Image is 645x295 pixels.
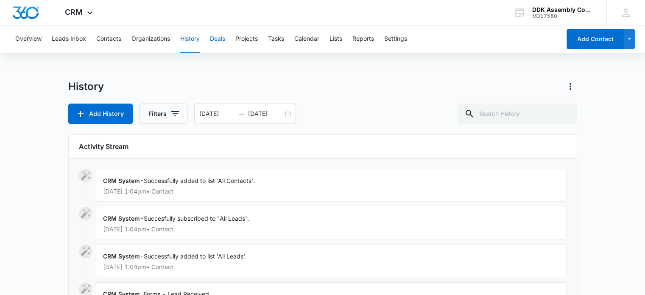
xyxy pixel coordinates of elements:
[564,80,577,93] button: Actions
[144,253,247,260] span: Successfully added to list 'All Leads'.
[65,8,83,17] span: CRM
[329,25,342,53] button: Lists
[532,13,594,19] div: account id
[144,177,255,184] span: Successfully added to list 'All Contacts'.
[131,25,170,53] button: Organizations
[15,25,42,53] button: Overview
[103,264,559,270] p: [DATE] 1:04pm • Contact
[68,80,104,93] h1: History
[384,25,407,53] button: Settings
[268,25,284,53] button: Tasks
[210,25,225,53] button: Deals
[103,253,140,260] span: CRM System
[238,110,245,117] span: to
[96,169,567,202] div: -
[458,104,577,124] input: Search History
[52,25,86,53] button: Leads Inbox
[103,188,559,194] p: [DATE] 1:04pm • Contact
[248,109,283,118] input: End date
[103,226,559,232] p: [DATE] 1:04pm • Contact
[352,25,374,53] button: Reports
[294,25,319,53] button: Calendar
[235,25,258,53] button: Projects
[68,104,133,124] button: Add History
[199,109,235,118] input: Start date
[567,29,624,49] button: Add Contact
[96,244,567,277] div: -
[140,104,187,124] button: Filters
[103,215,140,222] span: CRM System
[79,141,567,152] h6: Activity Stream
[96,25,121,53] button: Contacts
[96,207,567,239] div: -
[532,6,594,13] div: account name
[238,110,245,117] span: swap-right
[103,177,140,184] span: CRM System
[144,215,250,222] span: Succesfully subscribed to "All Leads".
[180,25,200,53] button: History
